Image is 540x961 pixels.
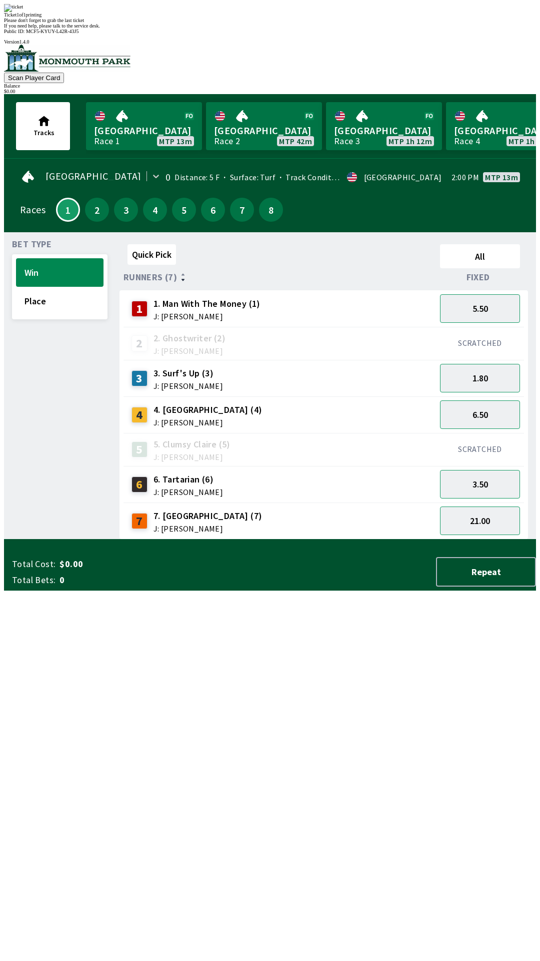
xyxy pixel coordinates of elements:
span: 1.80 [472,372,488,384]
div: 1 [131,301,147,317]
button: Repeat [436,557,536,587]
span: 3 [116,206,135,213]
button: Quick Pick [127,244,176,265]
button: 5.50 [440,294,520,323]
span: 3. Surf's Up (3) [153,367,223,380]
div: Race 2 [214,137,240,145]
button: 21.00 [440,507,520,535]
span: Win [24,267,95,278]
button: Scan Player Card [4,73,64,83]
span: J: [PERSON_NAME] [153,347,225,355]
span: 5. Clumsy Claire (5) [153,438,230,451]
span: Tracks [33,128,54,137]
span: 7 [232,206,251,213]
span: J: [PERSON_NAME] [153,312,260,320]
span: 5 [174,206,193,213]
span: J: [PERSON_NAME] [153,453,230,461]
span: 4. [GEOGRAPHIC_DATA] (4) [153,403,262,416]
span: 21.00 [470,515,490,527]
span: MTP 13m [159,137,192,145]
span: MTP 13m [485,173,518,181]
span: 1 [59,207,76,212]
span: [GEOGRAPHIC_DATA] [94,124,194,137]
span: J: [PERSON_NAME] [153,418,262,426]
div: Version 1.4.0 [4,39,536,45]
a: [GEOGRAPHIC_DATA]Race 1MTP 13m [86,102,202,150]
button: 8 [259,198,283,222]
span: Total Bets: [12,574,55,586]
div: Races [20,206,45,214]
span: 8 [261,206,280,213]
div: 5 [131,441,147,457]
div: Race 4 [454,137,480,145]
div: Ticket 1 of 1 printing [4,12,536,18]
div: 2 [131,335,147,351]
span: Fixed [466,273,490,281]
div: $ 0.00 [4,89,536,94]
span: 0 [59,574,217,586]
span: Surface: Turf [219,172,275,182]
span: J: [PERSON_NAME] [153,488,223,496]
span: [GEOGRAPHIC_DATA] [45,172,141,180]
span: MTP 42m [279,137,312,145]
span: 3.50 [472,478,488,490]
span: MTP 1h 12m [388,137,432,145]
button: 1 [56,198,80,222]
span: 7. [GEOGRAPHIC_DATA] (7) [153,510,262,523]
button: 7 [230,198,254,222]
span: If you need help, please talk to the service desk. [4,23,100,29]
button: 2 [85,198,109,222]
span: Repeat [445,566,527,578]
span: Distance: 5 F [174,172,219,182]
img: ticket [4,4,23,12]
button: Win [16,258,103,287]
span: 5.50 [472,303,488,314]
div: Please don't forget to grab the last ticket [4,18,536,23]
button: 6 [201,198,225,222]
span: [GEOGRAPHIC_DATA] [214,124,314,137]
span: Place [24,295,95,307]
span: J: [PERSON_NAME] [153,525,262,533]
span: 6.50 [472,409,488,420]
span: Runners (7) [123,273,177,281]
span: [GEOGRAPHIC_DATA] [334,124,434,137]
div: Race 1 [94,137,120,145]
span: J: [PERSON_NAME] [153,382,223,390]
span: Quick Pick [132,249,171,260]
button: 1.80 [440,364,520,392]
div: Public ID: [4,29,536,34]
span: 4 [145,206,164,213]
button: Tracks [16,102,70,150]
span: All [444,251,515,262]
span: MCF5-KYUY-L42R-43J5 [26,29,79,34]
div: 0 [165,173,170,181]
span: Total Cost: [12,558,55,570]
div: [GEOGRAPHIC_DATA] [364,173,442,181]
span: 2 [87,206,106,213]
img: venue logo [4,45,130,72]
div: Runners (7) [123,272,436,282]
div: 3 [131,370,147,386]
div: Fixed [436,272,524,282]
a: [GEOGRAPHIC_DATA]Race 2MTP 42m [206,102,322,150]
div: Balance [4,83,536,89]
div: Race 3 [334,137,360,145]
button: 6.50 [440,400,520,429]
button: All [440,244,520,268]
span: 2:00 PM [451,173,479,181]
span: 2. Ghostwriter (2) [153,332,225,345]
button: 5 [172,198,196,222]
span: 6 [203,206,222,213]
div: SCRATCHED [440,338,520,348]
span: $0.00 [59,558,217,570]
div: 7 [131,513,147,529]
div: SCRATCHED [440,444,520,454]
span: Track Condition: Fast [275,172,362,182]
button: 4 [143,198,167,222]
span: 6. Tartarian (6) [153,473,223,486]
button: 3.50 [440,470,520,499]
div: 6 [131,476,147,493]
a: [GEOGRAPHIC_DATA]Race 3MTP 1h 12m [326,102,442,150]
button: Place [16,287,103,315]
span: 1. Man With The Money (1) [153,297,260,310]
